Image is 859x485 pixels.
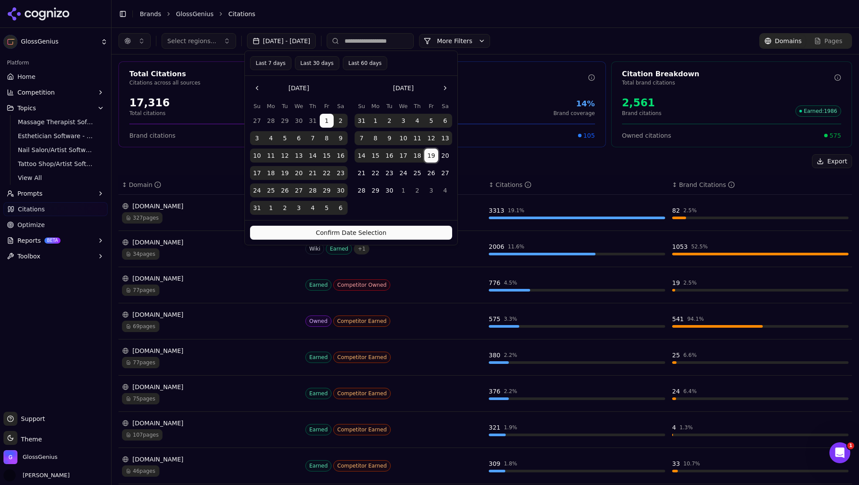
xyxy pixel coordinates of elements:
[122,346,298,355] div: [DOMAIN_NAME]
[504,460,517,467] div: 1.8 %
[847,442,854,449] span: 1
[295,56,339,70] button: Last 30 days
[672,387,680,396] div: 24
[672,206,680,215] div: 82
[382,102,396,110] th: Tuesday
[14,116,97,128] a: Massage Therapist Software - BOFU
[122,180,298,189] div: ↕Domain
[306,183,320,197] button: Thursday, August 28th, 2025, selected
[825,37,842,45] span: Pages
[3,469,70,482] button: Open user button
[122,310,298,319] div: [DOMAIN_NAME]
[812,154,852,168] button: Export
[17,252,41,261] span: Toolbox
[278,102,292,110] th: Tuesday
[44,237,61,244] span: BETA
[305,424,331,435] span: Earned
[292,102,306,110] th: Wednesday
[17,189,43,198] span: Prompts
[250,102,348,215] table: August 2025
[683,279,697,286] div: 2.5 %
[305,315,331,327] span: Owned
[18,146,94,154] span: Nail Salon/Artist Software - BOFU
[3,35,17,49] img: GlossGenius
[3,56,108,70] div: Platform
[14,172,97,184] a: View All
[683,352,697,359] div: 6.6 %
[264,149,278,163] button: Monday, August 11th, 2025, selected
[176,10,213,18] a: GlossGenius
[250,149,264,163] button: Sunday, August 10th, 2025, selected
[396,183,410,197] button: Wednesday, October 1st, 2025
[292,114,306,128] button: Wednesday, July 30th, 2025
[355,131,369,145] button: Sunday, September 7th, 2025, selected
[305,460,331,471] span: Earned
[122,202,298,210] div: [DOMAIN_NAME]
[683,207,697,214] div: 2.5 %
[292,149,306,163] button: Wednesday, August 13th, 2025, selected
[334,166,348,180] button: Saturday, August 23rd, 2025, selected
[672,278,680,287] div: 19
[122,393,159,404] span: 75 pages
[334,201,348,215] button: Saturday, September 6th, 2025, selected
[14,144,97,156] a: Nail Salon/Artist Software - BOFU
[3,101,108,115] button: Topics
[122,465,159,477] span: 46 pages
[278,131,292,145] button: Tuesday, August 5th, 2025, selected
[622,79,834,86] p: Total brand citations
[396,149,410,163] button: Wednesday, September 17th, 2025, selected
[122,285,159,296] span: 77 pages
[278,149,292,163] button: Tuesday, August 12th, 2025, selected
[343,56,387,70] button: Last 60 days
[489,351,501,360] div: 380
[396,166,410,180] button: Wednesday, September 24th, 2025
[3,218,108,232] a: Optimize
[129,69,342,79] div: Total Citations
[382,183,396,197] button: Tuesday, September 30th, 2025
[18,132,94,140] span: Esthetician Software - BOFU
[375,69,588,79] div: Domain Coverage
[122,321,159,332] span: 69 pages
[355,102,369,110] th: Sunday
[396,131,410,145] button: Wednesday, September 10th, 2025, selected
[438,166,452,180] button: Saturday, September 27th, 2025
[438,114,452,128] button: Saturday, September 6th, 2025, selected
[687,315,704,322] div: 94.1 %
[3,450,57,464] button: Open organization switcher
[553,110,595,117] p: Brand coverage
[333,352,391,363] span: Competitor Earned
[18,159,94,168] span: Tattoo Shop/Artist Software - BOFU
[489,315,501,323] div: 575
[369,183,382,197] button: Monday, September 29th, 2025
[122,238,298,247] div: [DOMAIN_NAME]
[129,180,161,189] div: Domain
[14,158,97,170] a: Tattoo Shop/Artist Software - BOFU
[622,69,834,79] div: Citation Breakdown
[504,279,517,286] div: 4.5 %
[334,149,348,163] button: Saturday, August 16th, 2025, selected
[382,114,396,128] button: Tuesday, September 2nd, 2025, selected
[355,149,369,163] button: Sunday, September 14th, 2025, selected
[264,166,278,180] button: Monday, August 18th, 2025, selected
[17,414,45,423] span: Support
[250,183,264,197] button: Sunday, August 24th, 2025, selected
[489,459,501,468] div: 309
[410,183,424,197] button: Thursday, October 2nd, 2025
[264,102,278,110] th: Monday
[354,243,369,254] span: + 1
[18,118,94,126] span: Massage Therapist Software - BOFU
[306,114,320,128] button: Thursday, July 31st, 2025
[320,149,334,163] button: Friday, August 15th, 2025, selected
[306,149,320,163] button: Thursday, August 14th, 2025, selected
[382,131,396,145] button: Tuesday, September 9th, 2025, selected
[292,166,306,180] button: Wednesday, August 20th, 2025, selected
[504,388,517,395] div: 2.2 %
[264,183,278,197] button: Monday, August 25th, 2025, selected
[3,469,16,482] img: Lauren Guberman
[438,131,452,145] button: Saturday, September 13th, 2025, selected
[583,131,595,140] span: 105
[438,102,452,110] th: Saturday
[305,352,331,363] span: Earned
[679,180,735,189] div: Brand Citations
[369,114,382,128] button: Monday, September 1st, 2025, selected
